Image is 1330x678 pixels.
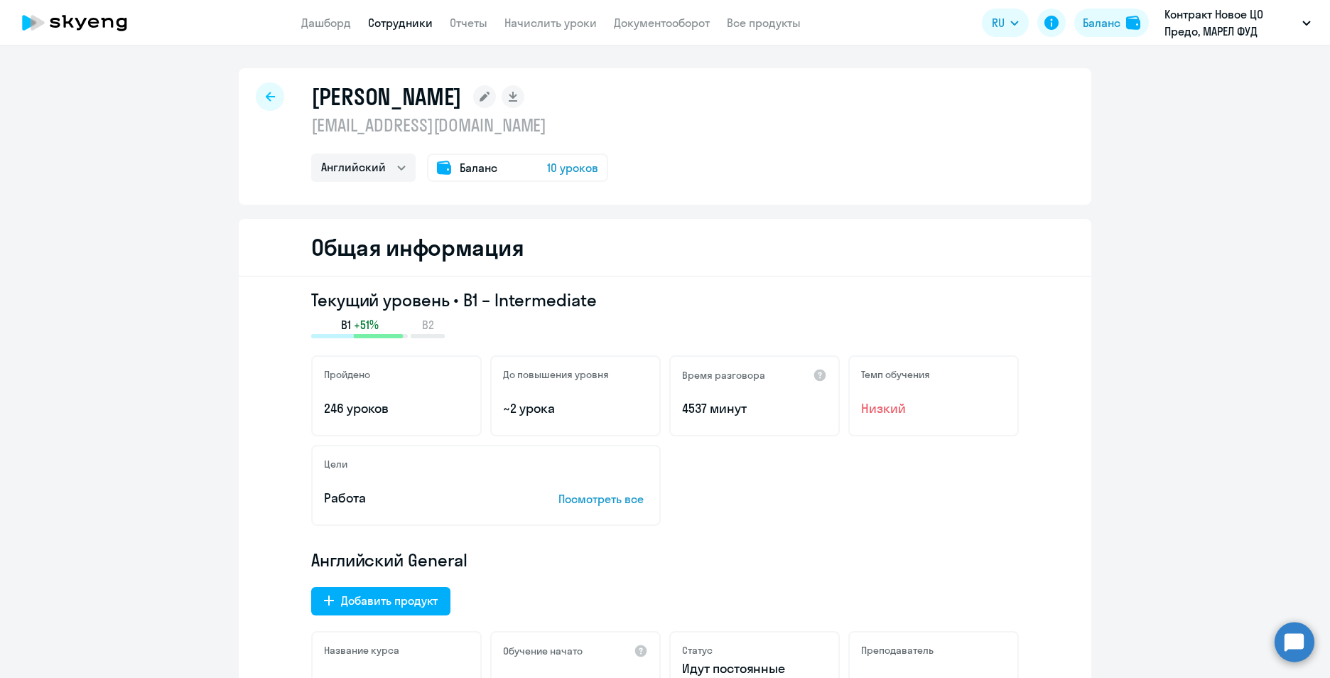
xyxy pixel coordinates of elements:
[341,592,438,609] div: Добавить продукт
[558,490,648,507] p: Посмотреть все
[1126,16,1140,30] img: balance
[992,14,1005,31] span: RU
[682,369,765,382] h5: Время разговора
[1083,14,1120,31] div: Баланс
[614,16,710,30] a: Документооборот
[861,644,934,657] h5: Преподаватель
[311,289,1019,311] h3: Текущий уровень • B1 – Intermediate
[982,9,1029,37] button: RU
[301,16,351,30] a: Дашборд
[324,489,514,507] p: Работа
[324,399,469,418] p: 246 уроков
[450,16,487,30] a: Отчеты
[503,399,648,418] p: ~2 урока
[324,368,370,381] h5: Пройдено
[460,159,497,176] span: Баланс
[311,82,462,111] h1: [PERSON_NAME]
[422,317,434,333] span: B2
[861,399,1006,418] span: Низкий
[311,549,467,571] span: Английский General
[504,16,597,30] a: Начислить уроки
[311,233,524,262] h2: Общая информация
[311,114,608,136] p: [EMAIL_ADDRESS][DOMAIN_NAME]
[727,16,801,30] a: Все продукты
[324,458,347,470] h5: Цели
[324,644,399,657] h5: Название курса
[682,644,713,657] h5: Статус
[354,317,379,333] span: +51%
[547,159,598,176] span: 10 уроков
[682,399,827,418] p: 4537 минут
[1164,6,1297,40] p: Контракт Новое ЦО Предо, МАРЕЛ ФУД СИСТЕМС, ООО
[1157,6,1318,40] button: Контракт Новое ЦО Предо, МАРЕЛ ФУД СИСТЕМС, ООО
[1074,9,1149,37] button: Балансbalance
[311,587,450,615] button: Добавить продукт
[368,16,433,30] a: Сотрудники
[503,645,583,657] h5: Обучение начато
[503,368,609,381] h5: До повышения уровня
[861,368,930,381] h5: Темп обучения
[341,317,351,333] span: B1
